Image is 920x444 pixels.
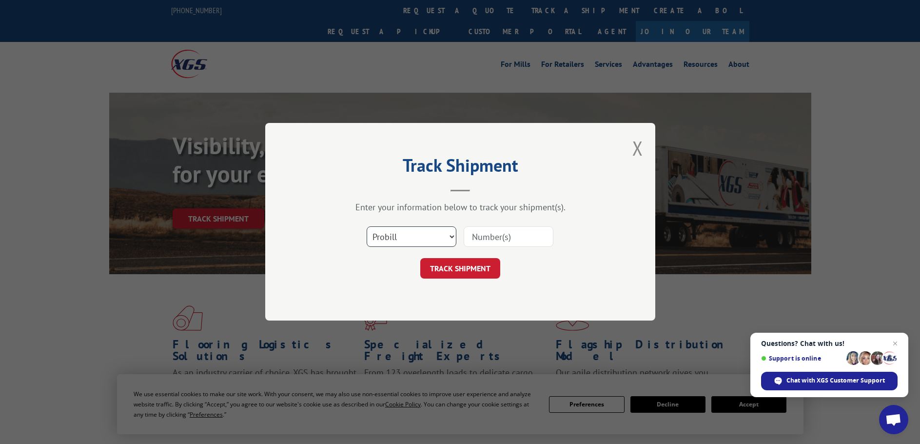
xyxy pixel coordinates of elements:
[761,340,898,347] span: Questions? Chat with us!
[761,355,843,362] span: Support is online
[786,376,885,385] span: Chat with XGS Customer Support
[761,372,898,390] div: Chat with XGS Customer Support
[879,405,908,434] div: Open chat
[632,135,643,161] button: Close modal
[314,202,607,213] div: Enter your information below to track your shipment(s).
[889,338,901,349] span: Close chat
[420,259,500,279] button: TRACK SHIPMENT
[464,227,553,247] input: Number(s)
[314,159,607,177] h2: Track Shipment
